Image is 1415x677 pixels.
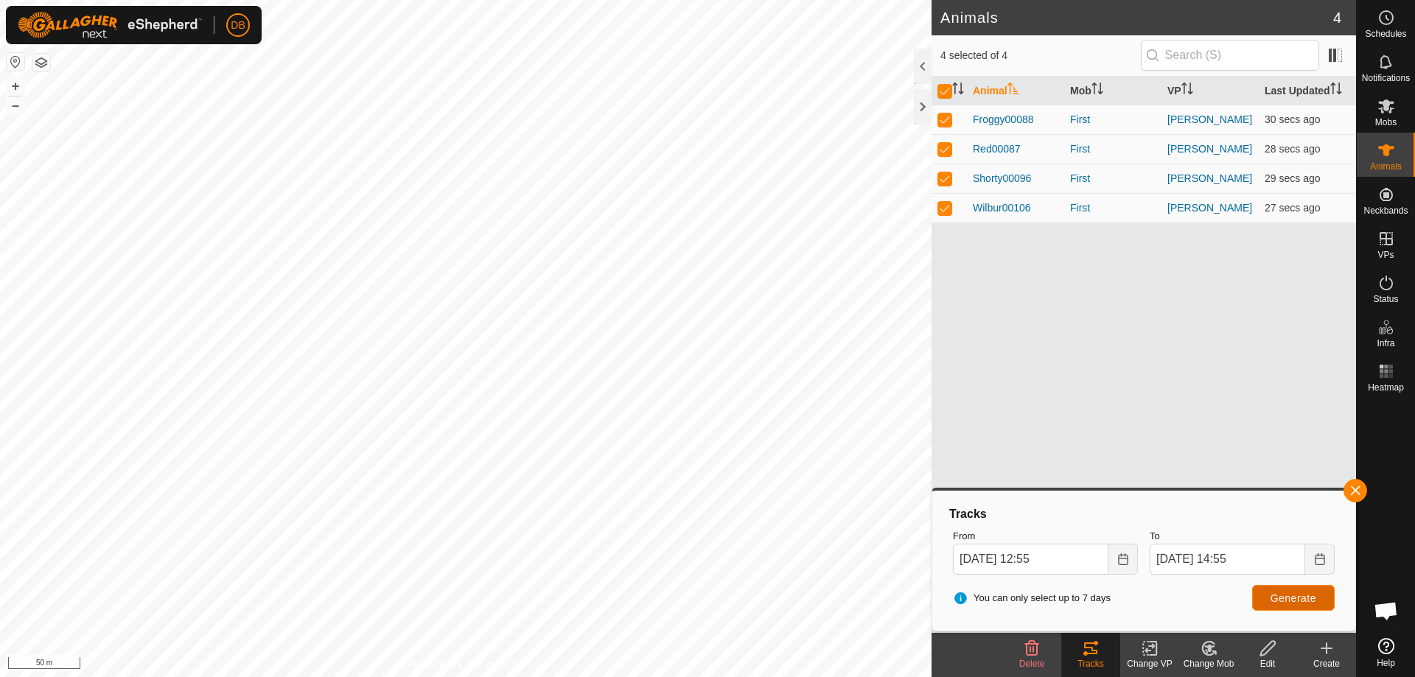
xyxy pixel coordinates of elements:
a: [PERSON_NAME] [1167,202,1252,214]
span: 15 Sept 2025, 2:54 pm [1265,172,1321,184]
div: First [1070,171,1156,186]
div: Tracks [1061,657,1120,670]
span: 15 Sept 2025, 2:54 pm [1265,113,1321,125]
span: Generate [1271,592,1316,604]
span: VPs [1377,250,1394,259]
p-sorticon: Activate to sort [1181,85,1193,97]
span: Froggy00088 [973,112,1034,127]
span: Neckbands [1363,206,1408,215]
div: Edit [1238,657,1297,670]
span: Wilbur00106 [973,200,1031,216]
span: Schedules [1365,29,1406,38]
span: 4 [1333,7,1341,29]
p-sorticon: Activate to sort [1007,85,1019,97]
span: Animals [1370,162,1402,171]
button: Choose Date [1305,544,1335,575]
span: 15 Sept 2025, 2:54 pm [1265,143,1321,155]
div: Change VP [1120,657,1179,670]
a: [PERSON_NAME] [1167,143,1252,155]
span: Mobs [1375,118,1397,127]
div: First [1070,141,1156,157]
img: Gallagher Logo [18,12,202,38]
span: DB [231,18,245,33]
span: Shorty00096 [973,171,1031,186]
span: Red00087 [973,141,1021,157]
span: Help [1377,659,1395,667]
h2: Animals [940,9,1333,27]
th: Mob [1064,77,1161,105]
button: – [7,97,24,114]
div: Create [1297,657,1356,670]
a: [PERSON_NAME] [1167,113,1252,125]
th: VP [1161,77,1259,105]
div: Tracks [947,505,1341,523]
div: Change Mob [1179,657,1238,670]
p-sorticon: Activate to sort [952,85,964,97]
span: You can only select up to 7 days [953,591,1111,606]
p-sorticon: Activate to sort [1330,85,1342,97]
button: Generate [1252,585,1335,611]
button: Reset Map [7,53,24,71]
span: Infra [1377,339,1394,348]
a: Privacy Policy [408,658,463,671]
span: Delete [1019,659,1045,669]
label: To [1150,529,1335,544]
span: 4 selected of 4 [940,48,1141,63]
th: Last Updated [1259,77,1356,105]
span: Status [1373,295,1398,304]
div: Open chat [1364,589,1408,633]
a: Help [1357,632,1415,673]
button: Map Layers [32,54,50,71]
input: Search (S) [1141,40,1319,71]
span: Heatmap [1368,383,1404,392]
div: First [1070,112,1156,127]
p-sorticon: Activate to sort [1091,85,1103,97]
div: First [1070,200,1156,216]
button: + [7,77,24,95]
a: Contact Us [481,658,524,671]
span: Notifications [1362,74,1410,83]
a: [PERSON_NAME] [1167,172,1252,184]
span: 15 Sept 2025, 2:54 pm [1265,202,1321,214]
th: Animal [967,77,1064,105]
button: Choose Date [1108,544,1138,575]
